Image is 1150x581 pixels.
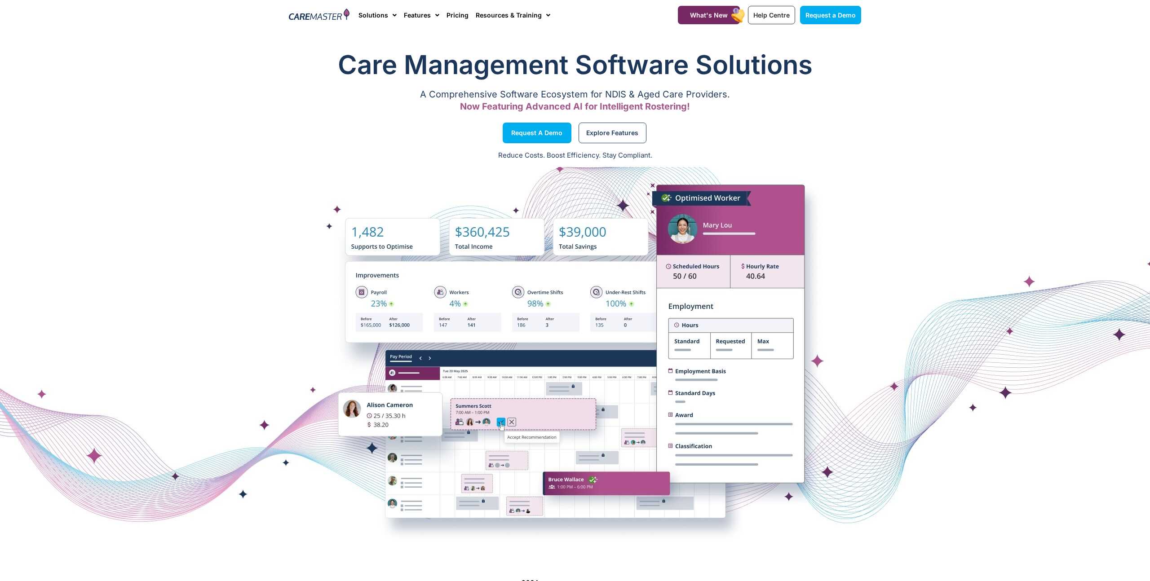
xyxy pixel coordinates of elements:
span: Request a Demo [511,131,562,135]
img: CareMaster Logo [289,9,349,22]
a: Help Centre [748,6,795,24]
span: Request a Demo [805,11,856,19]
span: What's New [690,11,728,19]
span: Now Featuring Advanced AI for Intelligent Rostering! [460,101,690,112]
span: Help Centre [753,11,790,19]
a: Request a Demo [503,123,571,143]
a: Explore Features [579,123,646,143]
span: Explore Features [586,131,638,135]
h1: Care Management Software Solutions [289,47,861,83]
p: Reduce Costs. Boost Efficiency. Stay Compliant. [5,150,1145,161]
a: What's New [678,6,740,24]
p: A Comprehensive Software Ecosystem for NDIS & Aged Care Providers. [289,92,861,97]
a: Request a Demo [800,6,861,24]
